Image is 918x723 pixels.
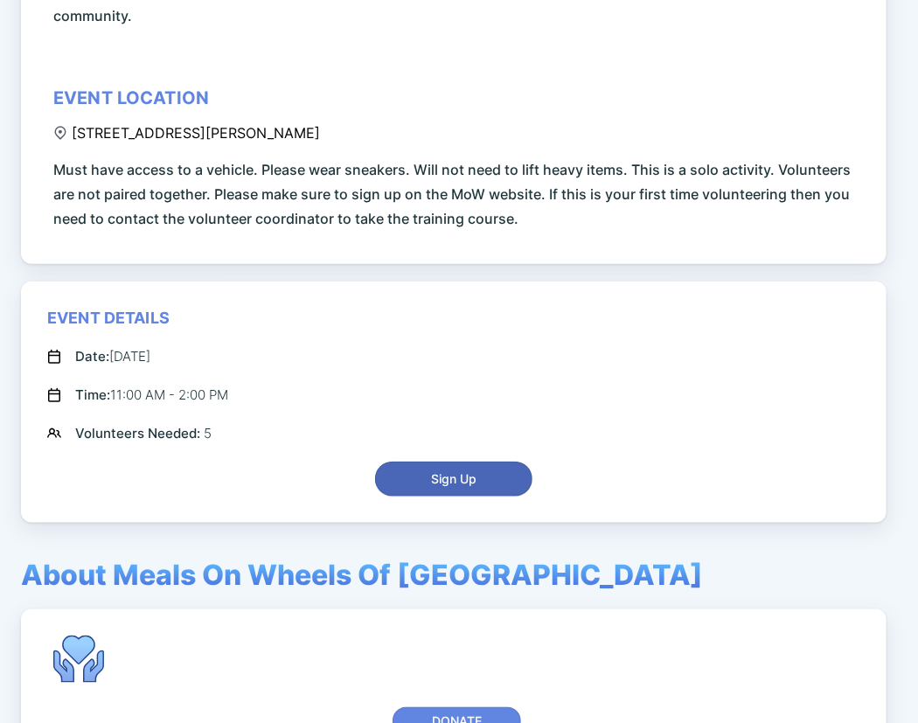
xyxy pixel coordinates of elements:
span: Volunteers Needed: [75,425,204,441]
span: Sign Up [431,470,476,488]
span: Date: [75,348,109,365]
div: [DATE] [75,346,150,367]
span: Must have access to a vehicle. Please wear sneakers. Will not need to lift heavy items. This is a... [53,157,860,231]
span: About Meals On Wheels Of [GEOGRAPHIC_DATA] [21,558,703,592]
div: 5 [75,423,212,444]
div: Event Details [47,308,170,329]
div: 11:00 AM - 2:00 PM [75,385,228,406]
button: Sign Up [375,462,532,497]
div: event location [53,87,209,108]
div: [STREET_ADDRESS][PERSON_NAME] [53,124,320,142]
span: Time: [75,386,110,403]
